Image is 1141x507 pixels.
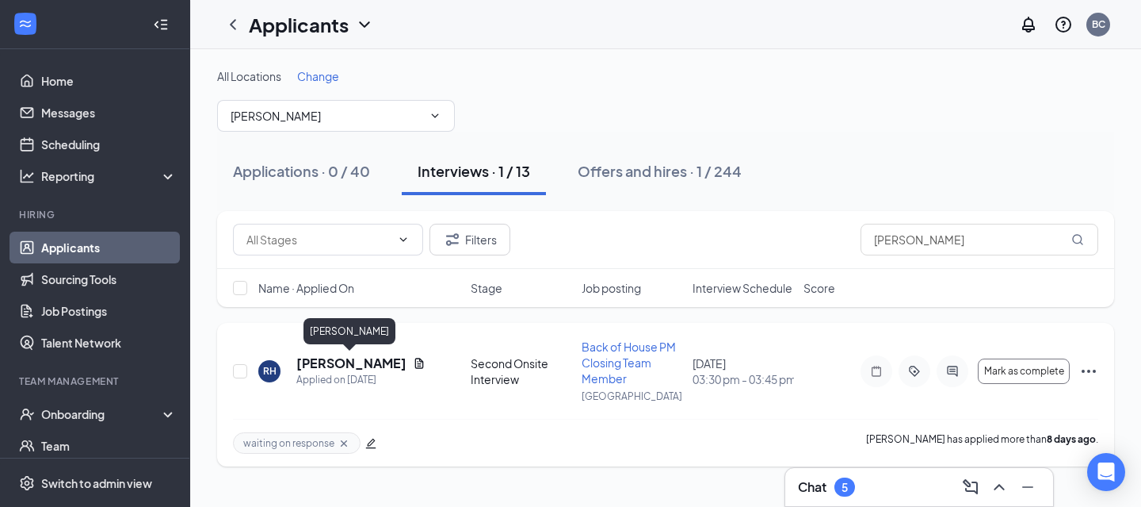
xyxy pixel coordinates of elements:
a: Talent Network [41,327,177,359]
svg: ActiveTag [905,365,924,378]
div: Applied on [DATE] [296,372,425,388]
h3: Chat [798,478,826,496]
div: [PERSON_NAME] [303,318,395,344]
a: Applicants [41,232,177,263]
svg: ChevronUp [990,478,1009,497]
svg: Collapse [153,17,169,33]
svg: Document [413,357,425,370]
span: 03:30 pm - 03:45 pm [693,371,794,387]
button: ComposeMessage [958,474,983,500]
div: Interviews · 1 / 13 [418,161,530,181]
span: Score [803,280,835,296]
div: Offers and hires · 1 / 244 [578,161,742,181]
b: 8 days ago [1047,433,1096,445]
span: All Locations [217,69,281,83]
svg: Minimize [1018,478,1037,497]
input: All Stages [246,231,391,248]
div: Reporting [41,168,177,184]
p: [PERSON_NAME] has applied more than . [866,432,1098,454]
svg: UserCheck [19,406,35,422]
svg: ChevronDown [397,233,410,246]
p: [GEOGRAPHIC_DATA] [582,390,683,403]
button: Mark as complete [978,359,1070,384]
input: Search in interviews [861,224,1098,255]
div: Second Onsite Interview [471,355,572,387]
span: edit [365,438,376,449]
a: Sourcing Tools [41,263,177,295]
svg: QuestionInfo [1054,15,1073,34]
div: Open Intercom Messenger [1087,453,1125,491]
span: waiting on response [243,436,334,450]
button: Filter Filters [429,224,510,255]
span: Interview Schedule [693,280,792,296]
div: BC [1092,17,1105,31]
span: Job posting [582,280,641,296]
svg: Analysis [19,168,35,184]
a: Home [41,65,177,97]
div: Applications · 0 / 40 [233,161,370,181]
svg: WorkstreamLogo [17,16,33,32]
svg: ActiveChat [943,365,962,378]
h1: Applicants [249,11,349,38]
svg: ComposeMessage [961,478,980,497]
div: Team Management [19,374,174,388]
svg: Notifications [1019,15,1038,34]
svg: Cross [338,437,350,450]
div: Hiring [19,208,174,221]
svg: Settings [19,475,35,491]
a: Job Postings [41,295,177,327]
svg: Ellipses [1079,362,1098,381]
a: Scheduling [41,129,177,160]
button: Minimize [1015,474,1040,500]
span: Back of House PM Closing Team Member [582,340,676,386]
div: Switch to admin view [41,475,152,491]
span: Mark as complete [984,366,1064,377]
div: RH [263,364,277,378]
a: Team [41,430,177,462]
div: [DATE] [693,355,794,387]
div: 5 [841,481,848,494]
span: Stage [471,280,502,296]
svg: Note [867,365,886,378]
svg: ChevronLeft [223,15,242,34]
input: All Job Postings [231,107,422,125]
h5: [PERSON_NAME] [296,355,406,372]
a: Messages [41,97,177,129]
div: Onboarding [41,406,163,422]
svg: Filter [443,230,462,249]
button: ChevronUp [986,474,1012,500]
svg: ChevronDown [355,15,374,34]
span: Change [297,69,339,83]
span: Name · Applied On [258,280,354,296]
svg: MagnifyingGlass [1071,233,1084,246]
svg: ChevronDown [429,109,441,122]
